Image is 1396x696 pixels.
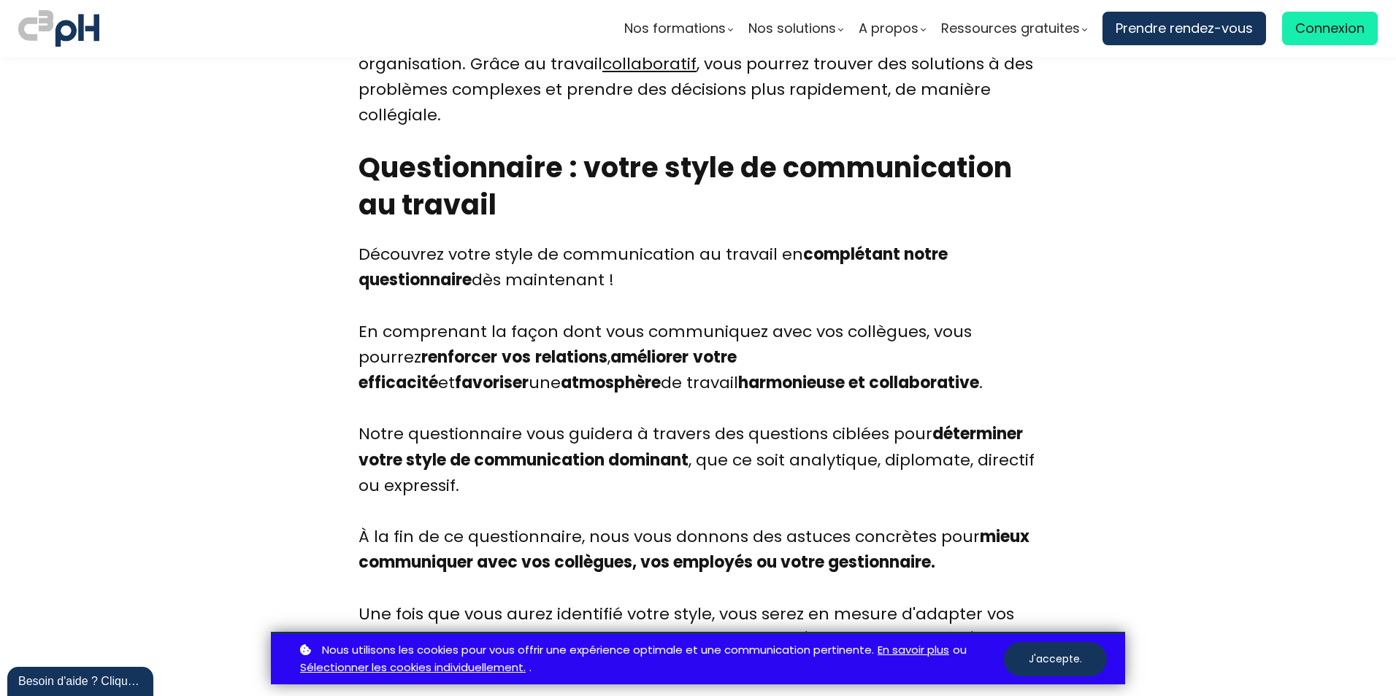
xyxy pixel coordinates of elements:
b: atmosphère [561,371,661,394]
b: votre [693,346,737,368]
span: Connexion [1295,18,1365,39]
a: Prendre rendez-vous [1102,12,1266,45]
span: Ressources gratuites [941,18,1080,39]
a: En savoir plus [878,641,949,660]
b: déterminer votre style de communication dominant [358,422,1023,471]
img: logo C3PH [18,7,99,50]
a: Sélectionner les cookies individuellement. [300,659,526,677]
a: Connexion [1282,12,1378,45]
iframe: chat widget [7,664,156,696]
b: améliorer [610,346,689,368]
p: ou . [296,641,1004,678]
span: Nos formations [624,18,726,39]
span: Prendre rendez-vous [1116,18,1253,39]
b: harmonieuse et collaborative [738,371,979,394]
span: Nos solutions [748,18,836,39]
b: favoriser [455,371,529,394]
b: vos [502,346,531,368]
h2: Questionnaire : votre style de communication au travail [358,149,1038,224]
b: efficacité [358,371,438,394]
a: collaboratif [602,53,697,75]
span: Nous utilisons les cookies pour vous offrir une expérience optimale et une communication pertinente. [322,641,874,660]
b: relations [535,346,607,368]
button: J'accepte. [1004,642,1107,676]
b: renforcer [421,346,497,368]
span: A propos [859,18,918,39]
